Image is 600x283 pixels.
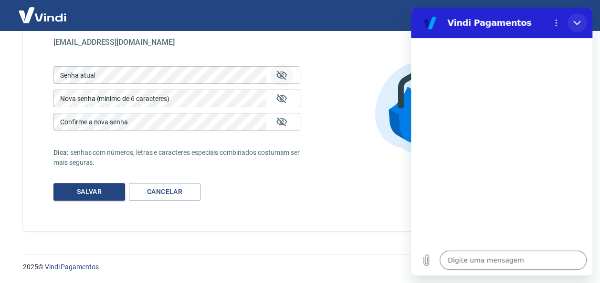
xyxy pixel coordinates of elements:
[53,38,175,47] span: [EMAIL_ADDRESS][DOMAIN_NAME]
[53,148,300,168] p: senhas com números, letras e caracteres especiais combinados costumam ser mais seguras.
[129,183,200,201] a: Cancelar
[53,149,70,156] span: Dica:
[23,262,577,272] p: 2025 ©
[45,263,99,271] a: Vindi Pagamentos
[11,0,74,30] img: Vindi
[53,183,125,201] button: Salvar
[270,111,293,133] button: Mostrar/esconder senha
[270,64,293,87] button: Mostrar/esconder senha
[270,87,293,110] button: Mostrar/esconder senha
[411,8,592,275] iframe: Janela de mensagens
[362,50,485,173] img: Alterar senha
